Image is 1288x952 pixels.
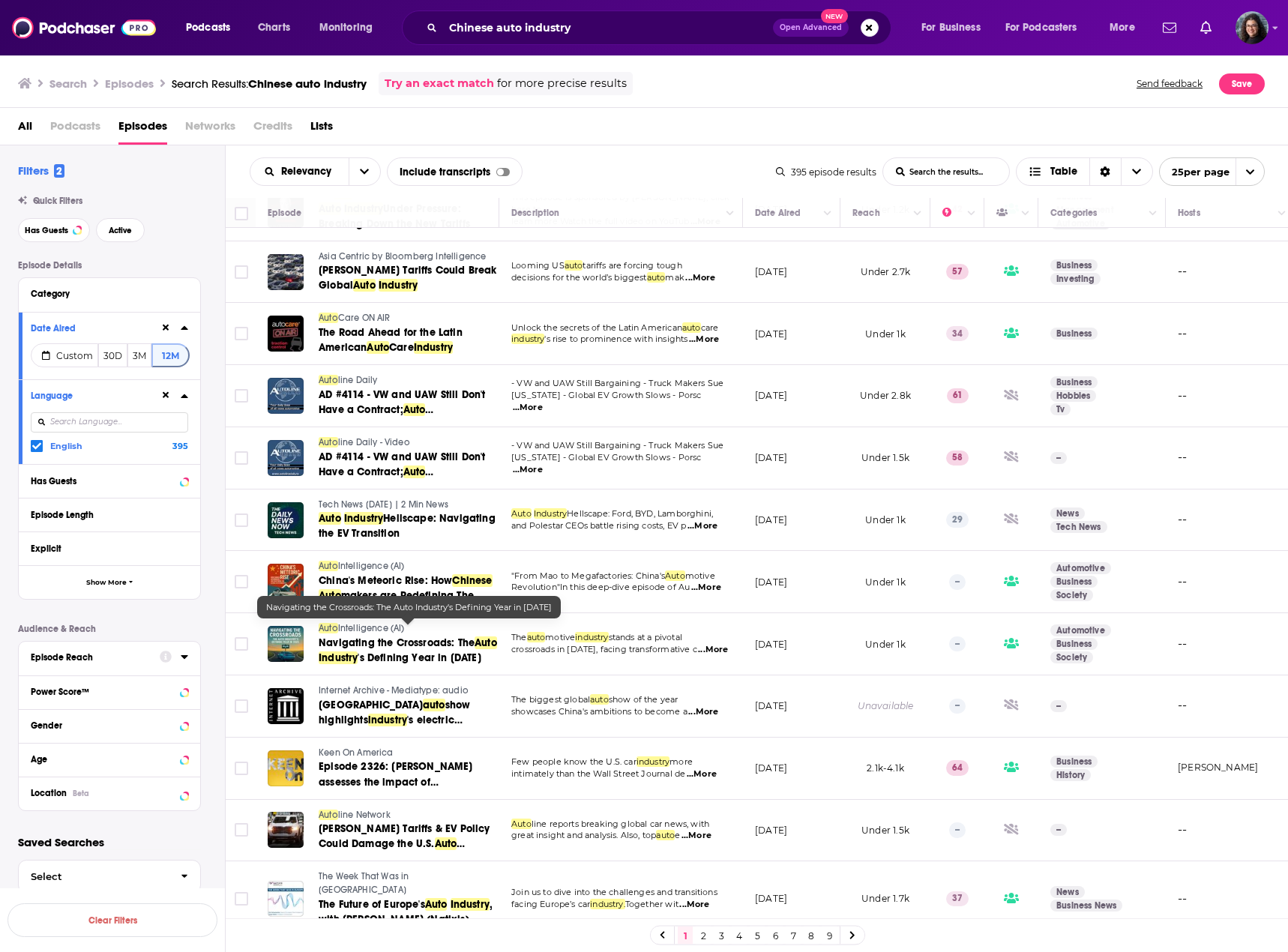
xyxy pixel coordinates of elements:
div: 395 episode results [776,166,876,178]
span: Hellscape: Ford, BYD, Lamborghini, [567,508,713,519]
p: 57 [946,264,969,279]
a: Tech News [1050,521,1107,533]
a: Business News [1050,900,1122,912]
span: ...More [698,644,728,656]
span: - VW and UAW Still Bargaining - Truck Makers Sue [511,440,723,451]
a: [PERSON_NAME] Tariffs & EV Policy Could Damage the U.S.Auto [319,822,497,852]
span: Auto [319,623,338,633]
span: Keen On America [319,747,394,758]
a: 7 [786,927,801,945]
a: [GEOGRAPHIC_DATA]autoshow highlightsindustry's electric ambitions [319,698,497,728]
div: Gender [31,720,175,731]
div: Has Guests [31,476,175,486]
p: [DATE] [755,328,787,340]
span: makers are Redefining The Global [319,589,482,617]
button: Custom [31,343,98,367]
span: English [50,441,82,451]
span: Toggle select row [235,699,248,713]
span: Industry [414,341,453,354]
div: Include transcripts [387,157,523,186]
span: show highlights [319,699,470,726]
button: Column Actions [1144,205,1162,223]
span: [PERSON_NAME] Tariffs & EV Policy Could Damage the U.S. [319,822,490,850]
button: Column Actions [963,205,981,223]
a: 2 [696,927,711,945]
button: Column Actions [721,205,739,223]
span: industry [637,756,669,767]
a: Podchaser - Follow, Share and Rate Podcasts [12,13,156,42]
span: Under 2.8k [860,390,911,401]
span: The Road Ahead for the Latin American [319,326,463,354]
a: Charts [248,16,299,40]
a: AutoIntelligence (AI) [319,622,497,636]
span: line Daily - Video [338,437,410,448]
span: Networks [185,114,235,145]
span: China's Meteoric Rise: How [319,574,452,587]
a: The Road Ahead for the Latin AmericanAutoCareIndustry [319,325,497,355]
span: AD #4114 - VW and UAW Still Don't Have a Contract; [319,388,486,416]
span: Care [389,341,414,354]
span: Toggle select row [235,451,248,465]
a: Show notifications dropdown [1157,15,1182,40]
span: for more precise results [497,75,627,92]
span: Internet Archive - Mediatype: audio [319,685,469,696]
p: -- [949,699,966,714]
div: Search podcasts, credits, & more... [416,10,906,45]
div: Episode Length [31,510,178,520]
span: Monitoring [319,17,373,38]
p: [DATE] [755,513,787,526]
button: open menu [349,158,380,185]
a: Lists [310,114,333,145]
span: The [511,632,527,642]
span: Relevancy [281,166,337,177]
span: Industry [379,279,418,292]
button: Column Actions [909,205,927,223]
span: Select [19,872,169,882]
span: More [1110,17,1135,38]
span: - VW and UAW Still Bargaining - Truck Makers Sue [511,378,723,388]
span: Auto [319,589,341,602]
span: Charts [258,17,290,38]
span: Podcasts [50,114,100,145]
a: Episodes [118,114,167,145]
span: New [821,9,848,23]
span: stands at a pivotal [609,632,682,642]
span: Intelligence (AI) [338,623,405,633]
span: Under 1k [865,328,905,340]
button: Open AdvancedNew [773,19,849,37]
button: Has Guests [31,471,188,489]
button: Category [31,284,188,303]
a: All [18,114,32,145]
p: [DATE] [755,638,787,651]
span: Auto [353,279,376,292]
button: Date Aired [31,319,160,337]
button: open menu [1099,16,1154,40]
p: 61 [947,388,969,403]
p: [DATE] [755,265,787,278]
span: Toggle select row [235,513,248,527]
a: Keen On America [319,747,497,760]
button: open menu [250,166,349,177]
span: ...More [685,272,715,284]
div: Explicit [31,543,178,554]
span: Auto [475,636,497,649]
span: Industry [344,512,383,525]
span: Auto [403,466,426,478]
span: line Daily [338,375,378,385]
span: auto [423,699,445,711]
span: ...More [513,464,543,476]
div: Episode Reach [31,652,150,663]
span: Under 1k [865,639,905,650]
span: ...More [687,520,717,532]
p: 58 [946,451,969,466]
div: Has Guests [996,204,1017,222]
a: 6 [768,927,783,945]
button: 12M [151,343,190,367]
span: Toggle select row [235,327,248,340]
a: 3 [714,927,729,945]
span: Episode 2326: [PERSON_NAME] assesses the impact of [PERSON_NAME] Tariffs on the [GEOGRAPHIC_DATA] [319,760,473,818]
span: Has Guests [25,226,68,235]
h3: Episodes [105,76,154,91]
a: Business [1050,259,1098,271]
p: -- [1050,452,1067,464]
